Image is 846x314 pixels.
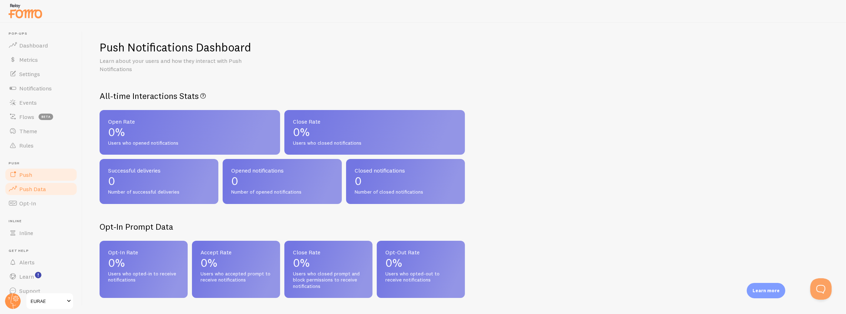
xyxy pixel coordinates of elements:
p: 0% [201,257,272,269]
p: 0% [293,126,456,138]
h2: All-time Interactions Stats [100,90,465,101]
p: 0 [231,175,333,187]
span: Users who closed prompt and block permissions to receive notifications [293,271,364,290]
span: Metrics [19,56,38,63]
span: Push [19,171,32,178]
p: Learn more [753,287,780,294]
span: Push Data [19,185,46,193]
span: Inline [19,229,33,236]
p: Learn about your users and how they interact with Push Notifications [100,57,271,73]
span: Number of successful deliveries [108,189,210,195]
span: Push [9,161,78,166]
span: Flows [19,113,34,120]
span: Alerts [19,259,35,266]
span: Dashboard [19,42,48,49]
span: EURAE [31,297,65,305]
span: Notifications [19,85,52,92]
a: Metrics [4,53,78,67]
span: Get Help [9,249,78,253]
span: Opt-In Rate [108,249,179,255]
p: 0 [355,175,456,187]
span: Users who opted-in to receive notifications [108,271,179,283]
span: Open Rate [108,119,272,124]
a: Support [4,284,78,298]
a: Dashboard [4,38,78,53]
span: Users who opened notifications [108,140,272,146]
span: Theme [19,128,37,135]
a: Alerts [4,255,78,269]
h1: Push Notifications Dashboard [100,40,251,55]
a: Theme [4,124,78,138]
span: Users who accepted prompt to receive notifications [201,271,272,283]
h2: Opt-In Prompt Data [100,221,465,232]
span: Closed notifications [355,168,456,173]
a: Settings [4,67,78,81]
span: Rules [19,142,34,149]
img: fomo-relay-logo-orange.svg [7,2,43,20]
span: Settings [19,70,40,78]
a: Events [4,95,78,110]
span: Close Rate [293,119,456,124]
span: Successful deliveries [108,168,210,173]
a: Opt-In [4,196,78,210]
svg: <p>Watch New Feature Tutorials!</p> [35,272,41,278]
span: Number of closed notifications [355,189,456,195]
a: Push [4,168,78,182]
span: Learn [19,273,34,280]
a: Notifications [4,81,78,95]
a: Rules [4,138,78,153]
span: Close Rate [293,249,364,255]
span: Opt-In [19,200,36,207]
span: Inline [9,219,78,224]
p: 0% [385,257,456,269]
a: Learn [4,269,78,284]
p: 0% [108,257,179,269]
span: Support [19,287,40,294]
a: Push Data [4,182,78,196]
p: 0% [108,126,272,138]
p: 0 [108,175,210,187]
iframe: Help Scout Beacon - Open [810,278,832,300]
div: Learn more [747,283,785,298]
span: Opened notifications [231,168,333,173]
a: Inline [4,226,78,240]
span: Number of opened notifications [231,189,333,195]
a: EURAE [26,293,74,310]
a: Flows beta [4,110,78,124]
span: Users who closed notifications [293,140,456,146]
span: Events [19,99,37,106]
p: 0% [293,257,364,269]
span: Users who opted-out to receive notifications [385,271,456,283]
span: Accept Rate [201,249,272,255]
span: beta [39,114,53,120]
span: Pop-ups [9,31,78,36]
span: Opt-Out Rate [385,249,456,255]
